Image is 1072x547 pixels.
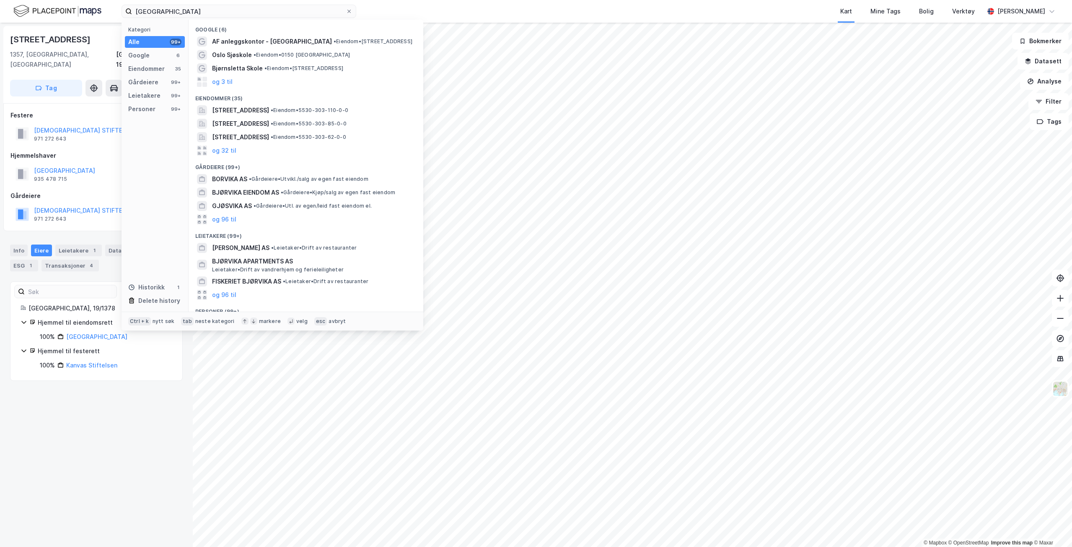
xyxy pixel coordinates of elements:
div: nytt søk [153,318,175,325]
div: Bolig [919,6,934,16]
div: [GEOGRAPHIC_DATA], 19/1378 [116,49,183,70]
img: Z [1052,381,1068,397]
div: ESG [10,260,38,271]
span: Leietaker • Drift av vandrerhjem og ferieleiligheter [212,266,344,273]
span: FISKERIET BJØRVIKA AS [212,276,281,287]
div: Kontrollprogram for chat [1030,507,1072,547]
div: Personer (99+) [189,302,423,317]
div: 99+ [170,106,181,112]
div: Verktøy [952,6,975,16]
div: Personer [128,104,155,114]
span: Gårdeiere • Kjøp/salg av egen fast eiendom [281,189,395,196]
button: Datasett [1018,53,1069,70]
span: • [271,134,273,140]
button: Analyse [1020,73,1069,90]
button: og 96 til [212,290,236,300]
span: • [254,52,256,58]
span: Eiendom • [STREET_ADDRESS] [264,65,343,72]
span: • [271,120,273,127]
div: 935 478 715 [34,176,67,182]
div: 35 [175,65,181,72]
div: neste kategori [195,318,235,325]
div: Google (6) [189,20,423,35]
div: Eiendommer (35) [189,89,423,104]
div: esc [314,317,327,326]
button: Bokmerker [1012,33,1069,49]
span: Eiendom • [STREET_ADDRESS] [334,38,412,45]
button: Tags [1030,113,1069,130]
a: OpenStreetMap [948,540,989,546]
div: [PERSON_NAME] [997,6,1045,16]
div: 971 272 643 [34,216,66,222]
button: og 32 til [212,146,236,156]
span: [STREET_ADDRESS] [212,119,269,129]
div: 100% [40,360,55,370]
span: Eiendom • 5530-303-62-0-0 [271,134,346,141]
a: [GEOGRAPHIC_DATA] [66,333,127,340]
div: Google [128,50,150,60]
div: Datasett [105,245,137,256]
a: Mapbox [924,540,947,546]
span: Eiendom • 5530-303-85-0-0 [271,120,347,127]
div: Gårdeiere [128,77,158,87]
div: velg [296,318,308,325]
div: Mine Tags [870,6,901,16]
span: Gårdeiere • Utvikl./salg av egen fast eiendom [249,176,368,182]
span: Leietaker • Drift av restauranter [283,278,368,285]
div: [GEOGRAPHIC_DATA], 19/1378 [28,303,172,313]
div: 4 [87,261,96,270]
div: Eiere [31,245,52,256]
div: 1357, [GEOGRAPHIC_DATA], [GEOGRAPHIC_DATA] [10,49,116,70]
span: BJØRVIKA EIENDOM AS [212,188,279,198]
div: 1 [90,246,98,255]
div: 100% [40,332,55,342]
img: logo.f888ab2527a4732fd821a326f86c7f29.svg [13,4,101,18]
div: Info [10,245,28,256]
span: [STREET_ADDRESS] [212,132,269,142]
span: AF anleggskontor - [GEOGRAPHIC_DATA] [212,36,332,47]
span: • [271,245,274,251]
span: • [334,38,336,44]
span: Eiendom • 0150 [GEOGRAPHIC_DATA] [254,52,350,58]
span: GJØSVIKA AS [212,201,252,211]
span: [STREET_ADDRESS] [212,105,269,115]
div: Leietakere (99+) [189,226,423,241]
span: • [281,189,283,195]
span: Bjørnsletta Skole [212,63,263,73]
div: markere [259,318,281,325]
div: [STREET_ADDRESS] [10,33,92,46]
span: Eiendom • 5530-303-110-0-0 [271,107,348,114]
div: Gårdeiere (99+) [189,157,423,172]
div: Kategori [128,26,185,33]
div: 1 [175,284,181,291]
span: • [271,107,273,113]
span: • [283,278,285,284]
div: tab [181,317,194,326]
div: Alle [128,37,140,47]
span: Leietaker • Drift av restauranter [271,245,357,251]
span: • [264,65,267,71]
div: Eiendommer [128,64,165,74]
span: • [249,176,251,182]
div: Historikk [128,282,165,292]
button: og 96 til [212,214,236,224]
span: BORVIKA AS [212,174,247,184]
button: Tag [10,80,82,96]
div: Gårdeiere [10,191,182,201]
div: 971 272 643 [34,135,66,142]
input: Søk på adresse, matrikkel, gårdeiere, leietakere eller personer [132,5,346,18]
div: 6 [175,52,181,59]
span: • [254,203,256,209]
div: Leietakere [55,245,102,256]
div: 99+ [170,39,181,45]
div: Ctrl + k [128,317,151,326]
div: Hjemmel til festerett [38,346,172,356]
iframe: Chat Widget [1030,507,1072,547]
button: og 3 til [212,77,233,87]
button: Filter [1028,93,1069,110]
input: Søk [25,285,117,298]
span: Gårdeiere • Utl. av egen/leid fast eiendom el. [254,203,372,209]
span: BJØRVIKA APARTMENTS AS [212,256,413,266]
div: Leietakere [128,91,161,101]
span: Oslo Sjøskole [212,50,252,60]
